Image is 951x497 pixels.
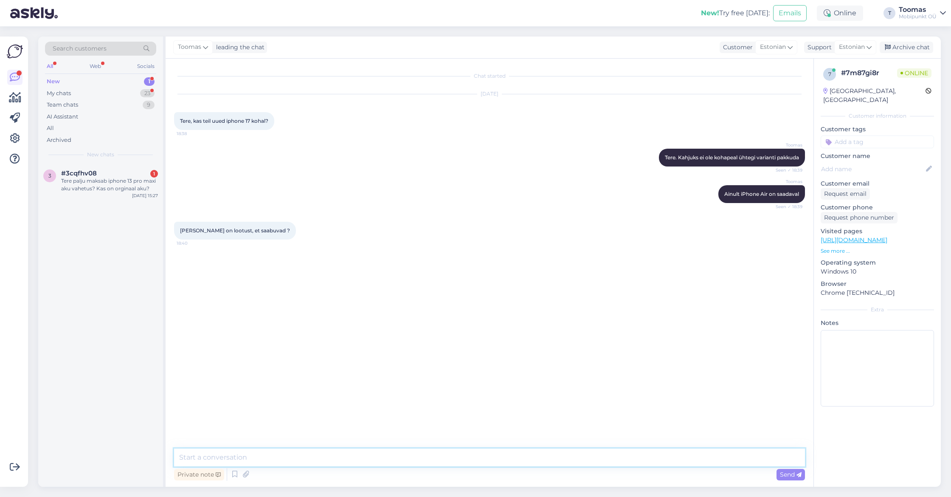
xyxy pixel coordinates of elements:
p: Customer phone [821,203,934,212]
div: Team chats [47,101,78,109]
b: New! [701,9,719,17]
span: Tere, kas teil uued iphone 17 kohal? [180,118,268,124]
div: Mobipunkt OÜ [899,13,937,20]
p: Browser [821,280,934,288]
div: Support [804,43,832,52]
div: Customer [720,43,753,52]
a: ToomasMobipunkt OÜ [899,6,946,20]
div: 9 [143,101,155,109]
span: Seen ✓ 18:39 [771,167,802,173]
div: AI Assistant [47,113,78,121]
p: Customer tags [821,125,934,134]
div: [DATE] 15:27 [132,192,158,199]
div: 1 [144,77,155,86]
div: [GEOGRAPHIC_DATA], [GEOGRAPHIC_DATA] [823,87,926,104]
span: Tere. Kahjuks ei ole kohapeal ühtegi varianti pakkuda [665,154,799,161]
div: Socials [135,61,156,72]
p: Visited pages [821,227,934,236]
div: Toomas [899,6,937,13]
p: Chrome [TECHNICAL_ID] [821,288,934,297]
p: See more ... [821,247,934,255]
span: Send [780,471,802,478]
div: Tere palju maksab iphone 13 pro maxi aku vahetus? Kas on orginaal aku? [61,177,158,192]
span: Toomas [178,42,201,52]
div: Archive chat [880,42,933,53]
input: Add name [821,164,924,174]
img: Askly Logo [7,43,23,59]
div: All [47,124,54,133]
span: Estonian [839,42,865,52]
span: Estonian [760,42,786,52]
span: 3 [48,172,51,179]
span: #3cqfhv08 [61,169,97,177]
div: Private note [174,469,224,480]
span: [PERSON_NAME] on lootust, et saabuvad ? [180,227,290,234]
div: Try free [DATE]: [701,8,770,18]
div: # 7m87gi8r [841,68,897,78]
div: 23 [140,89,155,98]
p: Customer name [821,152,934,161]
div: leading the chat [213,43,264,52]
div: Request phone number [821,212,898,223]
span: New chats [87,151,114,158]
input: Add a tag [821,136,934,148]
div: Extra [821,306,934,313]
p: Operating system [821,258,934,267]
span: 18:38 [177,130,208,137]
span: Online [897,68,931,78]
div: New [47,77,60,86]
a: [URL][DOMAIN_NAME] [821,236,887,244]
button: Emails [773,5,807,21]
span: Seen ✓ 18:39 [771,203,802,210]
div: Archived [47,136,71,144]
p: Customer email [821,179,934,188]
span: Toomas [771,142,802,148]
div: [DATE] [174,90,805,98]
div: Web [88,61,103,72]
div: 1 [150,170,158,178]
span: Search customers [53,44,107,53]
div: Request email [821,188,870,200]
div: All [45,61,55,72]
div: Online [817,6,863,21]
div: Customer information [821,112,934,120]
p: Notes [821,319,934,328]
div: My chats [47,89,71,98]
div: T [883,7,895,19]
span: 7 [828,71,831,77]
span: Toomas [771,178,802,185]
span: 18:40 [177,240,208,246]
div: Chat started [174,72,805,80]
span: Ainult iPhone Air on saadaval [724,191,799,197]
p: Windows 10 [821,267,934,276]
